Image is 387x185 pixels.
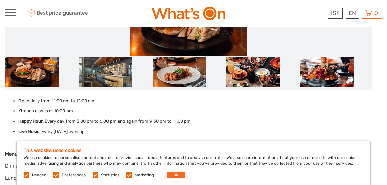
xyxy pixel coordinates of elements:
img: 56c8ce725d7941c7ba03a37369999fdb_slider_thumbnail.jpg [300,57,354,87]
img: b84571a4e0104c969294765e99e64273_slider_thumbnail.png [226,57,280,87]
div: We use cookies to personalise content and ads, to provide social media features and to analyse ou... [17,141,370,185]
li: : Every [DATE] evening [18,128,372,135]
img: 7e8c67181b8d4daba965936fd6dcfecc_slider_thumbnail.jpg [153,57,206,87]
strong: Menus [5,151,20,157]
span: 0 [373,10,379,16]
span: Best price guarantee [26,8,99,19]
label: Preferences [62,172,86,178]
p: Dinner Menu - [5,162,372,171]
li: Open daily from 11:30 am to 12:00 am [18,97,372,105]
span: ISK [331,10,340,16]
button: Open LiveChat chat widget [77,10,85,18]
img: 7915edf7fad34ebaadf1aeb7aa525a42_slider_thumbnail.jpg [5,57,59,87]
label: Marketing [135,172,154,178]
li: : Every day from 3:00 pm to 6:00 pm and again from 9:30 pm to 11:00 pm [18,118,372,125]
li: Kitchen closes at 10:00 pm [18,107,372,115]
div: EN [346,8,359,19]
p: Lunch Menu - [5,174,372,183]
img: What's On [152,7,225,20]
label: Needed [32,172,46,178]
strong: Live Music [18,129,39,134]
p: We're away right now. Please check back later! [9,12,76,17]
label: Statistics [101,172,119,178]
button: OK [167,172,185,178]
img: a361a9898bb24151894e3cdaf28d599b_slider_thumbnail.jpg [79,57,132,87]
h5: This website uses cookies [24,148,363,153]
strong: Happy Hour [18,119,43,124]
